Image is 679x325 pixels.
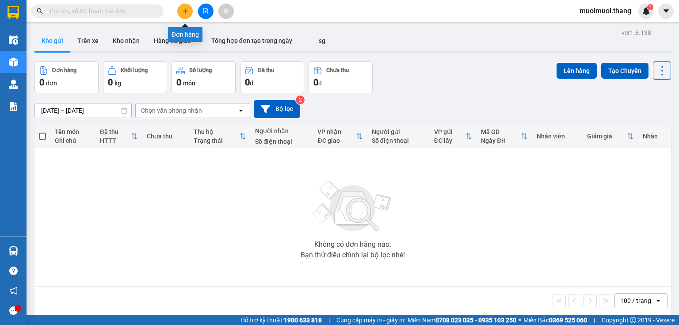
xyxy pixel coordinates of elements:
span: đ [250,80,253,87]
th: Toggle SortBy [477,125,532,148]
th: Toggle SortBy [313,125,367,148]
span: Hỗ trợ kỹ thuật: [240,315,322,325]
div: Đã thu [258,67,274,73]
div: VP nhận [317,128,355,135]
span: sg [319,37,325,44]
span: đ [318,80,322,87]
div: Nhân viên [537,133,578,140]
span: message [9,306,18,315]
div: Giảm giá [587,133,627,140]
div: Bạn thử điều chỉnh lại bộ lọc nhé! [301,252,405,259]
span: copyright [630,317,636,323]
div: HTTT [100,137,131,144]
div: Nhãn [643,133,667,140]
div: ĐC giao [317,137,355,144]
div: Chưa thu [147,133,185,140]
span: Cung cấp máy in - giấy in: [336,315,405,325]
img: warehouse-icon [9,80,18,89]
span: Miền Nam [408,315,516,325]
div: Số điện thoại [372,137,425,144]
span: file-add [202,8,209,14]
span: aim [223,8,229,14]
span: món [183,80,195,87]
span: search [37,8,43,14]
span: Tổng hợp đơn tạo trong ngày [211,37,292,44]
img: icon-new-feature [642,7,650,15]
div: Thu hộ [194,128,239,135]
span: 0 [176,77,181,88]
img: warehouse-icon [9,246,18,256]
strong: 1900 633 818 [284,317,322,324]
button: caret-down [658,4,674,19]
img: svg+xml;base64,PHN2ZyBjbGFzcz0ibGlzdC1wbHVnX19zdmciIHhtbG5zPSJodHRwOi8vd3d3LnczLm9yZy8yMDAwL3N2Zy... [309,176,397,237]
div: Không có đơn hàng nào. [314,241,391,248]
th: Toggle SortBy [430,125,477,148]
span: caret-down [662,7,670,15]
div: 100 / trang [620,296,651,305]
img: warehouse-icon [9,35,18,45]
svg: open [237,107,244,114]
div: Đơn hàng [52,67,76,73]
span: plus [182,8,188,14]
div: Người nhận [255,127,309,134]
div: Ngày ĐH [481,137,520,144]
th: Toggle SortBy [95,125,142,148]
sup: 1 [647,4,653,10]
button: Đã thu0đ [240,61,304,93]
button: Tạo Chuyến [601,63,648,79]
th: Toggle SortBy [189,125,251,148]
div: Tên món [55,128,91,135]
span: Miền Bắc [523,315,587,325]
img: warehouse-icon [9,57,18,67]
div: ver 1.8.138 [622,28,651,38]
button: file-add [198,4,214,19]
div: Số lượng [189,67,212,73]
span: notification [9,287,18,295]
div: Người gửi [372,128,425,135]
span: muoimuoi.thang [572,5,638,16]
div: Số điện thoại [255,138,309,145]
img: logo-vxr [8,6,19,19]
span: | [594,315,595,325]
div: Khối lượng [121,67,148,73]
div: Ghi chú [55,137,91,144]
button: Kho nhận [106,30,147,51]
div: Chưa thu [326,67,349,73]
span: 0 [108,77,113,88]
span: | [328,315,330,325]
th: Toggle SortBy [583,125,639,148]
img: solution-icon [9,102,18,111]
div: ĐC lấy [434,137,465,144]
div: Chọn văn phòng nhận [141,106,202,115]
input: Select a date range. [35,103,131,118]
div: Mã GD [481,128,520,135]
span: 0 [245,77,250,88]
svg: open [655,297,662,304]
span: kg [114,80,121,87]
input: Tìm tên, số ĐT hoặc mã đơn [49,6,153,16]
button: Số lượng0món [172,61,236,93]
span: question-circle [9,267,18,275]
button: Đơn hàng0đơn [34,61,99,93]
button: Trên xe [70,30,106,51]
sup: 2 [296,96,305,104]
button: Chưa thu0đ [309,61,373,93]
div: Đơn hàng [168,27,202,42]
span: 0 [39,77,44,88]
div: Đã thu [100,128,131,135]
span: đơn [46,80,57,87]
div: VP gửi [434,128,465,135]
button: Hàng đã giao [147,30,198,51]
span: 0 [313,77,318,88]
span: 1 [648,4,652,10]
span: ⚪️ [519,318,521,322]
button: aim [218,4,234,19]
button: Khối lượng0kg [103,61,167,93]
button: Bộ lọc [254,100,300,118]
button: Kho gửi [34,30,70,51]
button: plus [177,4,193,19]
strong: 0369 525 060 [549,317,587,324]
strong: 0708 023 035 - 0935 103 250 [435,317,516,324]
div: Trạng thái [194,137,239,144]
button: Lên hàng [557,63,597,79]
